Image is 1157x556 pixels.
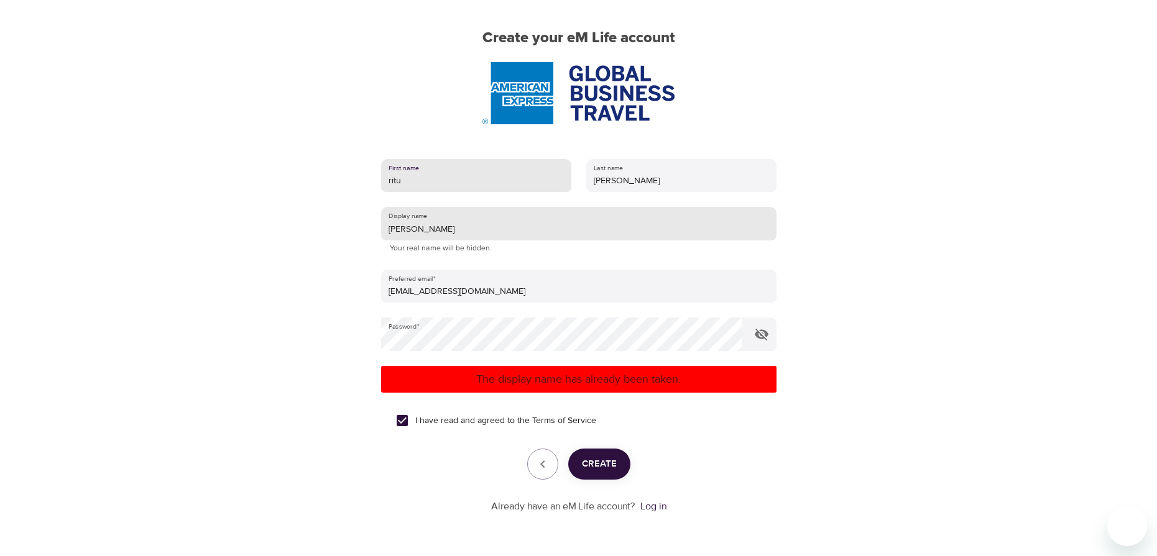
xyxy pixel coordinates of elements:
span: I have read and agreed to the [415,414,596,427]
p: The display name has already been taken. [386,371,772,388]
h2: Create your eM Life account [361,29,796,47]
p: Your real name will be hidden. [390,242,768,255]
iframe: Button to launch messaging window [1107,506,1147,546]
img: AmEx%20GBT%20logo.png [482,62,674,124]
a: Log in [640,500,666,513]
button: Create [568,449,630,480]
p: Already have an eM Life account? [491,499,635,514]
span: Create [582,456,617,472]
a: Terms of Service [532,414,596,427]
